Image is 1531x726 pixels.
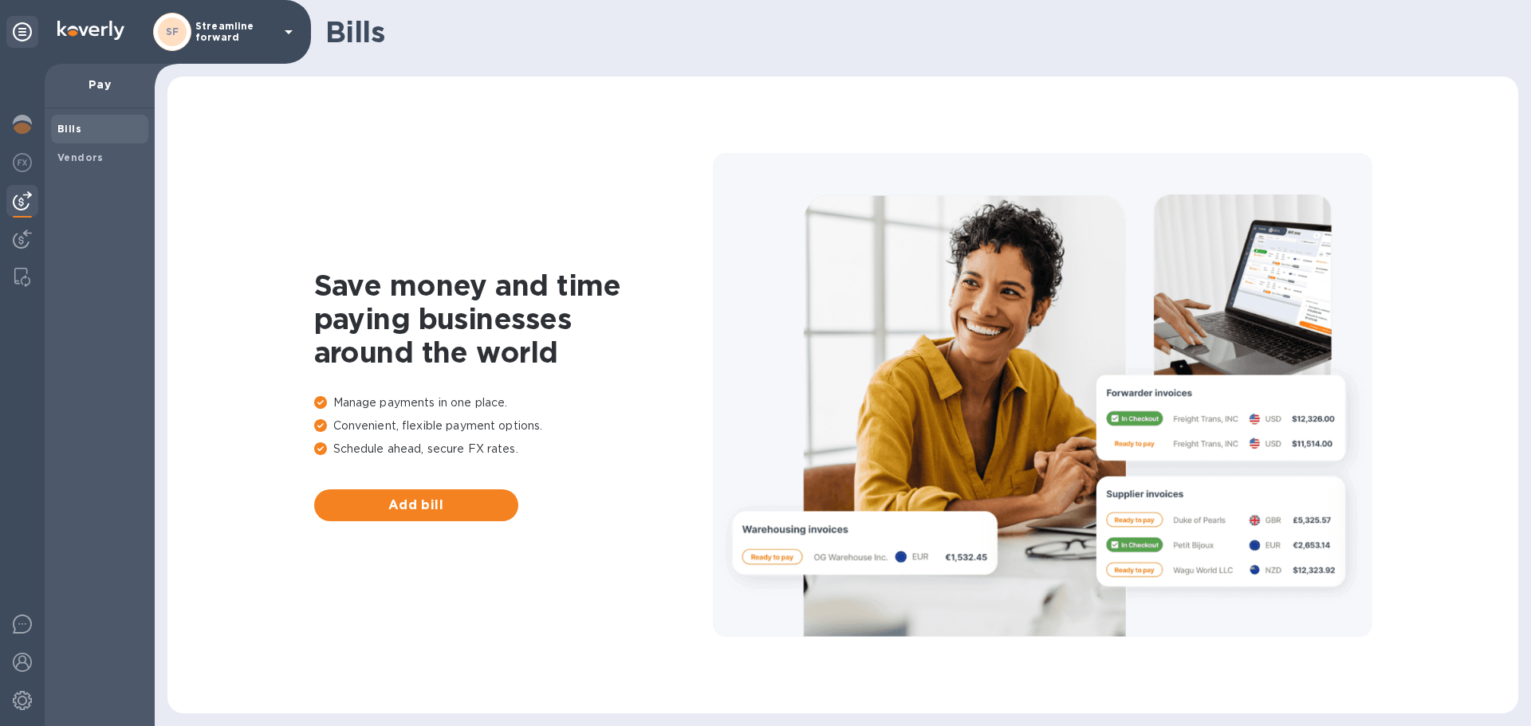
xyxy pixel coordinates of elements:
[13,153,32,172] img: Foreign exchange
[166,26,179,37] b: SF
[314,441,713,457] p: Schedule ahead, secure FX rates.
[327,496,506,515] span: Add bill
[57,77,142,92] p: Pay
[57,123,81,135] b: Bills
[195,21,275,43] p: Streamline forward
[57,21,124,40] img: Logo
[314,394,713,411] p: Manage payments in one place.
[314,269,713,369] h1: Save money and time paying businesses around the world
[6,16,38,48] div: Unpin categories
[314,489,518,521] button: Add bill
[314,418,713,434] p: Convenient, flexible payment options.
[325,15,1505,49] h1: Bills
[57,151,104,163] b: Vendors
